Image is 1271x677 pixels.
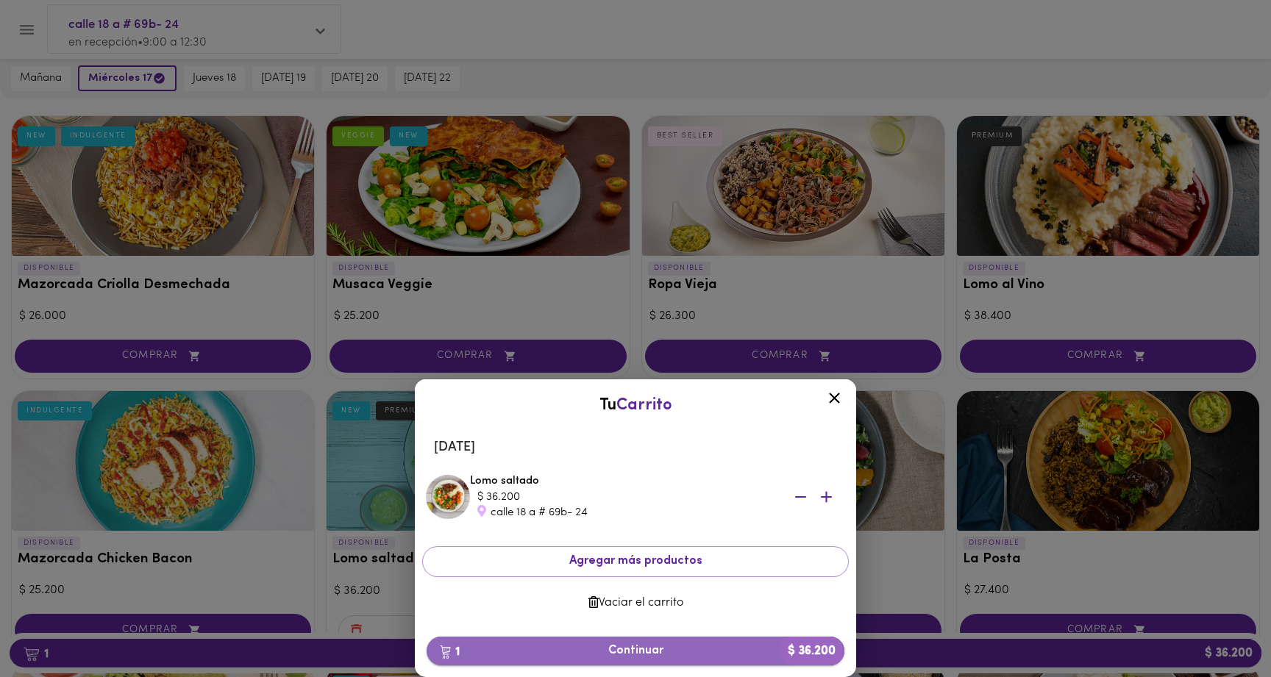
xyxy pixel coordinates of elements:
[427,637,844,665] button: 1Continuar$ 36.200
[1186,592,1256,662] iframe: Messagebird Livechat Widget
[470,473,845,520] div: Lomo saltado
[431,642,469,661] b: 1
[434,596,837,610] span: Vaciar el carrito
[477,505,772,520] div: calle 18 a # 69b- 24
[440,645,451,659] img: cart.png
[779,637,844,665] b: $ 36.200
[430,394,841,417] div: Tu
[422,430,849,465] li: [DATE]
[616,397,672,414] span: Carrito
[435,554,836,568] span: Agregar más productos
[422,546,849,576] button: Agregar más productos
[426,475,470,519] img: Lomo saltado
[438,644,833,658] span: Continuar
[422,589,849,617] button: Vaciar el carrito
[477,490,772,505] div: $ 36.200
